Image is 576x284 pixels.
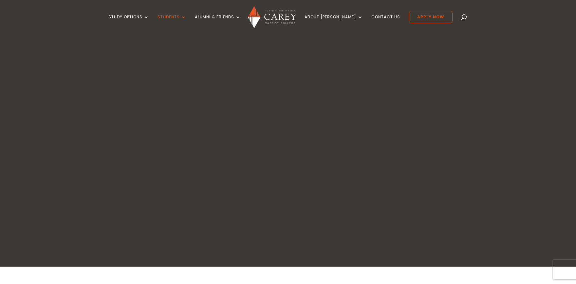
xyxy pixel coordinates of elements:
[108,15,149,30] a: Study Options
[195,15,241,30] a: Alumni & Friends
[305,15,363,30] a: About [PERSON_NAME]
[158,15,186,30] a: Students
[409,11,453,23] a: Apply Now
[248,6,296,28] img: Carey Baptist College
[371,15,400,30] a: Contact Us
